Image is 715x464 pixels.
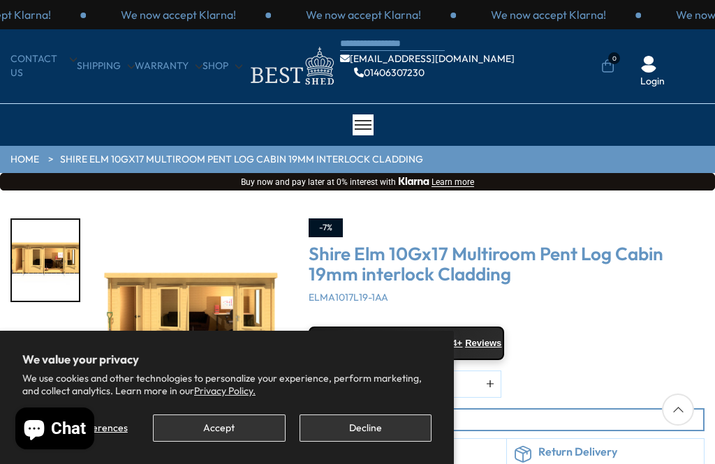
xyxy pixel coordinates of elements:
[10,52,77,80] a: CONTACT US
[538,446,697,458] h6: Return Delivery
[456,7,641,22] div: 3 / 3
[318,412,703,427] p: Lead Time: 2 Weeks
[121,7,236,22] p: We now accept Klarna!
[135,59,202,73] a: Warranty
[60,153,423,167] a: Shire Elm 10Gx17 Multiroom Pent Log Cabin 19mm interlock Cladding
[11,407,98,453] inbox-online-store-chat: Shopify online store chat
[309,218,343,237] div: -7%
[309,291,388,304] span: ELMA1017L19-1AA
[354,68,425,77] a: 01406307230
[340,54,515,63] a: [EMAIL_ADDRESS][DOMAIN_NAME]
[12,317,79,398] img: Elm2990x50909_9x16_8000_578f2222-942b-4b45-bcfa-3677885ef887_200x200.jpg
[10,218,80,302] div: 1 / 10
[12,220,79,301] img: Elm2990x50909_9x16_8000LIFESTYLE_ebb03b52-3ad0-433a-96f0-8190fa0c79cb_200x200.jpg
[271,7,456,22] div: 2 / 3
[86,7,271,22] div: 1 / 3
[94,218,288,412] img: Shire Elm 10Gx17 Multiroom Pent Log Cabin 19mm interlock Cladding - Best Shed
[10,153,39,167] a: HOME
[202,59,242,73] a: Shop
[306,7,421,22] p: We now accept Klarna!
[194,384,256,397] a: Privacy Policy.
[491,7,606,22] p: We now accept Klarna!
[465,338,501,349] span: Reviews
[640,75,665,89] a: Login
[77,59,135,73] a: Shipping
[608,52,620,64] span: 0
[22,353,432,366] h2: We value your privacy
[601,59,614,73] a: 0
[309,244,705,284] h3: Shire Elm 10Gx17 Multiroom Pent Log Cabin 19mm interlock Cladding
[309,327,504,360] a: ★★★★★ 5* G E R 144+ Reviews
[22,372,432,397] p: We use cookies and other technologies to personalize your experience, perform marketing, and coll...
[300,414,432,442] button: Decline
[242,43,340,89] img: logo
[153,414,285,442] button: Accept
[10,316,80,400] div: 2 / 10
[640,56,657,73] img: User Icon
